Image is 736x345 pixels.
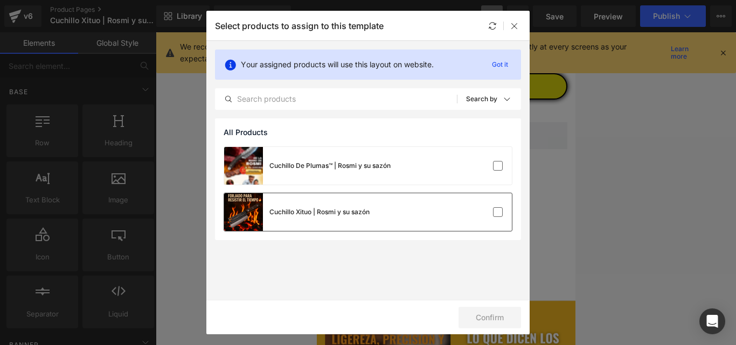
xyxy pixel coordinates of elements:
[466,95,497,103] p: Search by
[224,128,268,137] span: All Products
[699,308,725,334] div: Open Intercom Messenger
[269,161,391,171] div: Cuchillo De Plumas™ | Rosmi y su sazón
[459,307,521,328] button: Confirm
[224,193,263,231] a: product-img
[488,58,512,71] p: Got it
[224,147,263,185] a: product-img
[269,207,370,217] div: Cuchillo Xituo | Rosmi y su sazón
[63,49,197,63] span: Comprar Edición Limitada
[215,20,384,31] p: Select products to assign to this template
[241,59,434,71] p: Your assigned products will use this layout on website.
[216,93,457,105] input: Search products
[8,41,251,67] a: Comprar Edición Limitada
